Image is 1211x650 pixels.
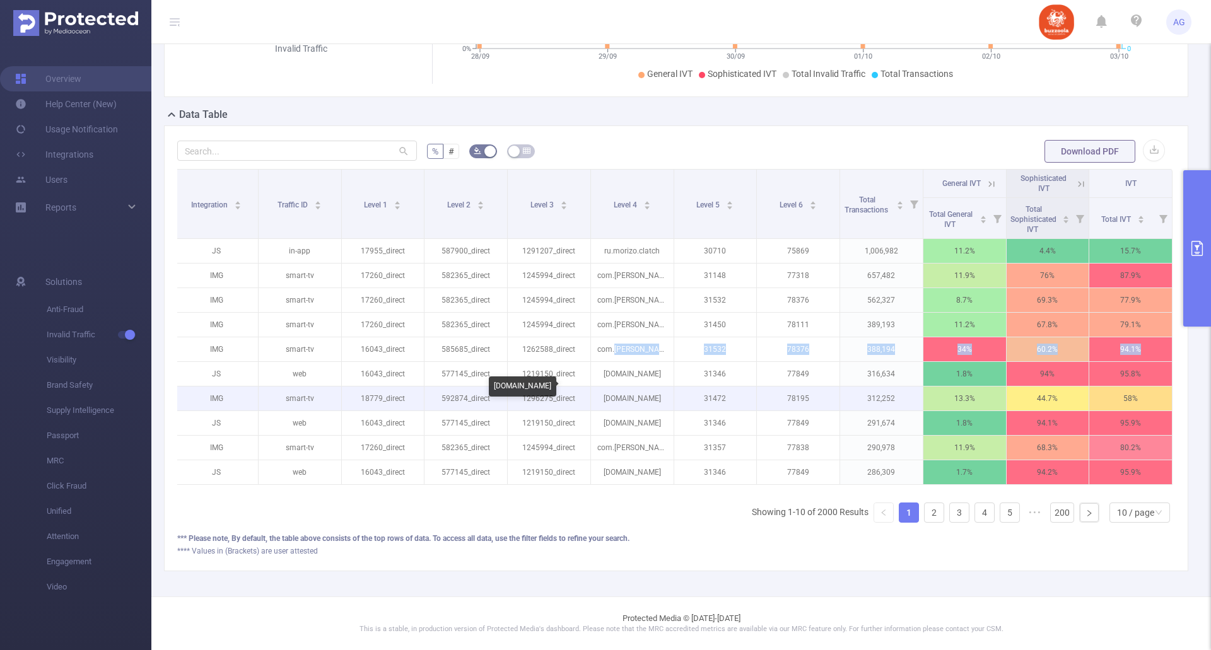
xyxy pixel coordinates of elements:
[591,386,674,410] p: [DOMAIN_NAME]
[259,362,341,386] p: web
[1007,436,1089,460] p: 68.3%
[1007,288,1089,312] p: 69.3%
[175,386,258,410] p: IMG
[314,199,322,207] div: Sort
[647,69,693,79] span: General IVT
[424,288,507,312] p: 582365_direct
[477,199,484,207] div: Sort
[840,288,923,312] p: 562,327
[45,195,76,220] a: Reports
[925,503,944,522] a: 2
[757,313,840,337] p: 78111
[923,313,1006,337] p: 11.2%
[523,147,530,154] i: icon: table
[477,204,484,208] i: icon: caret-down
[674,239,757,263] p: 30710
[175,460,258,484] p: JS
[394,199,401,203] i: icon: caret-up
[424,313,507,337] p: 582365_direct
[15,117,118,142] a: Usage Notification
[259,337,341,361] p: smart-tv
[15,91,117,117] a: Help Center (New)
[560,199,567,203] i: icon: caret-up
[1154,198,1172,238] i: Filter menu
[980,214,987,221] div: Sort
[342,313,424,337] p: 17260_direct
[342,239,424,263] p: 17955_direct
[342,337,424,361] p: 16043_direct
[854,52,872,61] tspan: 01/10
[259,288,341,312] p: smart-tv
[47,423,151,448] span: Passport
[757,239,840,263] p: 75869
[942,179,981,188] span: General IVT
[1089,460,1172,484] p: 95.9%
[175,264,258,287] p: IMG
[1000,502,1020,523] li: 5
[752,502,869,523] li: Showing 1-10 of 2000 Results
[614,200,639,209] span: Level 4
[980,214,986,218] i: icon: caret-up
[810,204,817,208] i: icon: caret-down
[674,288,757,312] p: 31532
[981,52,1000,61] tspan: 02/10
[1007,362,1089,386] p: 94%
[591,264,674,287] p: com.[PERSON_NAME].vastushastraintelugu
[177,533,1175,544] div: *** Please note, By default, the table above consists of the top rows of data. To access all data...
[1089,411,1172,435] p: 95.9%
[1109,52,1128,61] tspan: 03/10
[424,460,507,484] p: 577145_direct
[508,411,590,435] p: 1219150_direct
[674,460,757,484] p: 31346
[1062,214,1070,221] div: Sort
[477,199,484,203] i: icon: caret-up
[923,264,1006,287] p: 11.9%
[810,199,817,203] i: icon: caret-up
[1173,9,1185,35] span: AG
[674,264,757,287] p: 31148
[1025,502,1045,523] li: Next 5 Pages
[1007,337,1089,361] p: 60.2%
[780,200,805,209] span: Level 6
[508,264,590,287] p: 1245994_direct
[47,347,151,373] span: Visibility
[727,199,734,203] i: icon: caret-up
[259,264,341,287] p: smart-tv
[1007,313,1089,337] p: 67.8%
[726,52,744,61] tspan: 30/09
[342,288,424,312] p: 17260_direct
[394,204,401,208] i: icon: caret-down
[424,337,507,361] p: 585685_direct
[923,411,1006,435] p: 1.8%
[757,411,840,435] p: 77849
[315,204,322,208] i: icon: caret-down
[278,200,310,209] span: Traffic ID
[175,313,258,337] p: IMG
[447,200,472,209] span: Level 2
[1000,503,1019,522] a: 5
[757,337,840,361] p: 78376
[726,199,734,207] div: Sort
[899,503,918,522] a: 1
[599,52,617,61] tspan: 29/09
[235,204,242,208] i: icon: caret-down
[757,436,840,460] p: 77838
[591,460,674,484] p: [DOMAIN_NAME]
[259,436,341,460] p: smart-tv
[1071,198,1089,238] i: Filter menu
[591,411,674,435] p: [DOMAIN_NAME]
[809,199,817,207] div: Sort
[47,499,151,524] span: Unified
[47,373,151,398] span: Brand Safety
[896,199,904,207] div: Sort
[47,398,151,423] span: Supply Intelligence
[508,436,590,460] p: 1245994_direct
[923,436,1006,460] p: 11.9%
[183,624,1179,635] p: This is a stable, in production version of Protected Media's dashboard. Please note that the MRC ...
[1137,214,1145,221] div: Sort
[259,386,341,410] p: smart-tv
[508,460,590,484] p: 1219150_direct
[923,288,1006,312] p: 8.7%
[591,436,674,460] p: com.[PERSON_NAME].vastushastraintelugu
[674,362,757,386] p: 31346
